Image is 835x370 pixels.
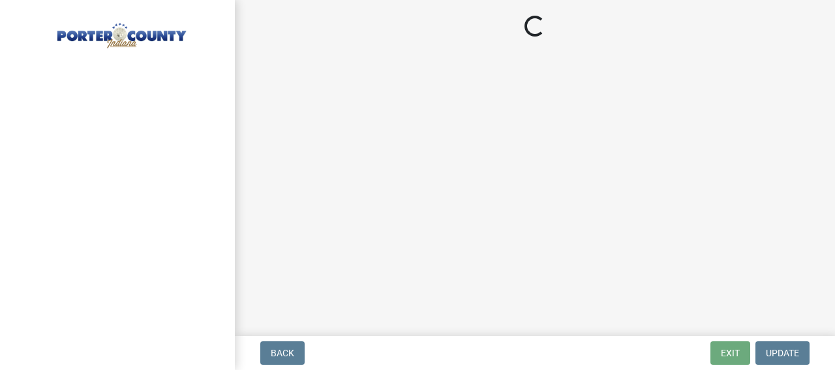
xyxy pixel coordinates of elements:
button: Exit [710,341,750,365]
button: Update [755,341,810,365]
span: Update [766,348,799,358]
img: Porter County, Indiana [26,14,214,50]
span: Back [271,348,294,358]
button: Back [260,341,305,365]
